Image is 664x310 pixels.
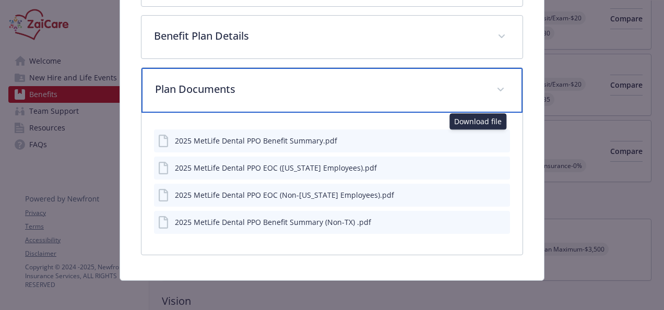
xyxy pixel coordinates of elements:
[449,113,506,129] div: Download file
[480,162,488,173] button: download file
[496,217,506,228] button: preview file
[154,28,485,44] p: Benefit Plan Details
[496,162,506,173] button: preview file
[480,189,488,200] button: download file
[141,16,523,58] div: Benefit Plan Details
[155,81,484,97] p: Plan Documents
[141,68,523,113] div: Plan Documents
[175,162,377,173] div: 2025 MetLife Dental PPO EOC ([US_STATE] Employees).pdf
[175,217,371,228] div: 2025 MetLife Dental PPO Benefit Summary (Non-TX) .pdf
[480,217,488,228] button: download file
[496,189,506,200] button: preview file
[480,135,488,146] button: download file
[141,113,523,255] div: Plan Documents
[496,135,506,146] button: preview file
[175,189,394,200] div: 2025 MetLife Dental PPO EOC (Non-[US_STATE] Employees).pdf
[175,135,337,146] div: 2025 MetLife Dental PPO Benefit Summary.pdf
